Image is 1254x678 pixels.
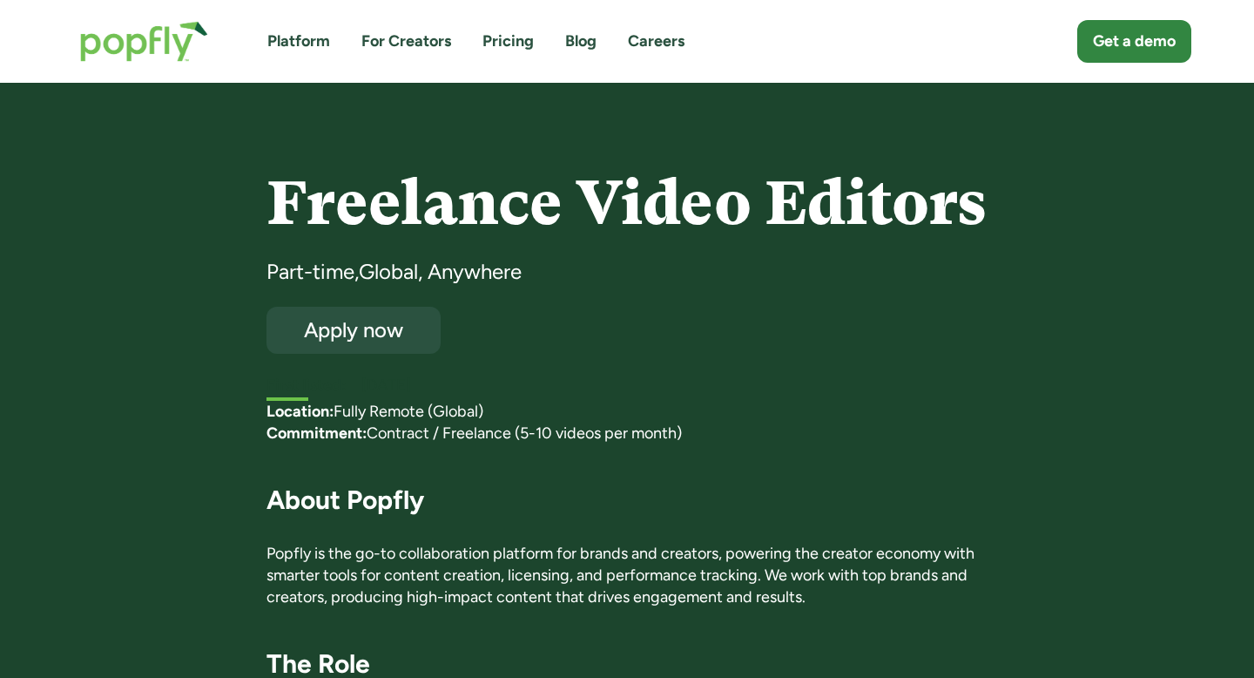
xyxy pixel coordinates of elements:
[1093,31,1176,52] div: Get a demo
[266,543,988,609] p: Popfly is the go-to collaboration platform for brands and creators, powering the creator economy ...
[361,31,451,52] a: For Creators
[1077,20,1191,63] a: Get a demo
[266,424,367,443] strong: Commitment:
[266,170,988,237] h4: Freelance Video Editors
[266,484,424,516] strong: About Popfly
[361,375,988,397] div: [DATE]
[354,258,359,286] div: ,
[63,3,226,79] a: home
[482,31,534,52] a: Pricing
[628,31,684,52] a: Careers
[565,31,597,52] a: Blog
[266,375,346,397] h5: First listed:
[359,258,522,286] div: Global, Anywhere
[266,401,988,444] p: ‍ Fully Remote (Global) Contract / Freelance (5-10 videos per month)
[266,258,354,286] div: Part-time
[266,402,334,421] strong: Location:
[266,307,441,354] a: Apply now
[282,319,425,341] div: Apply now
[267,31,330,52] a: Platform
